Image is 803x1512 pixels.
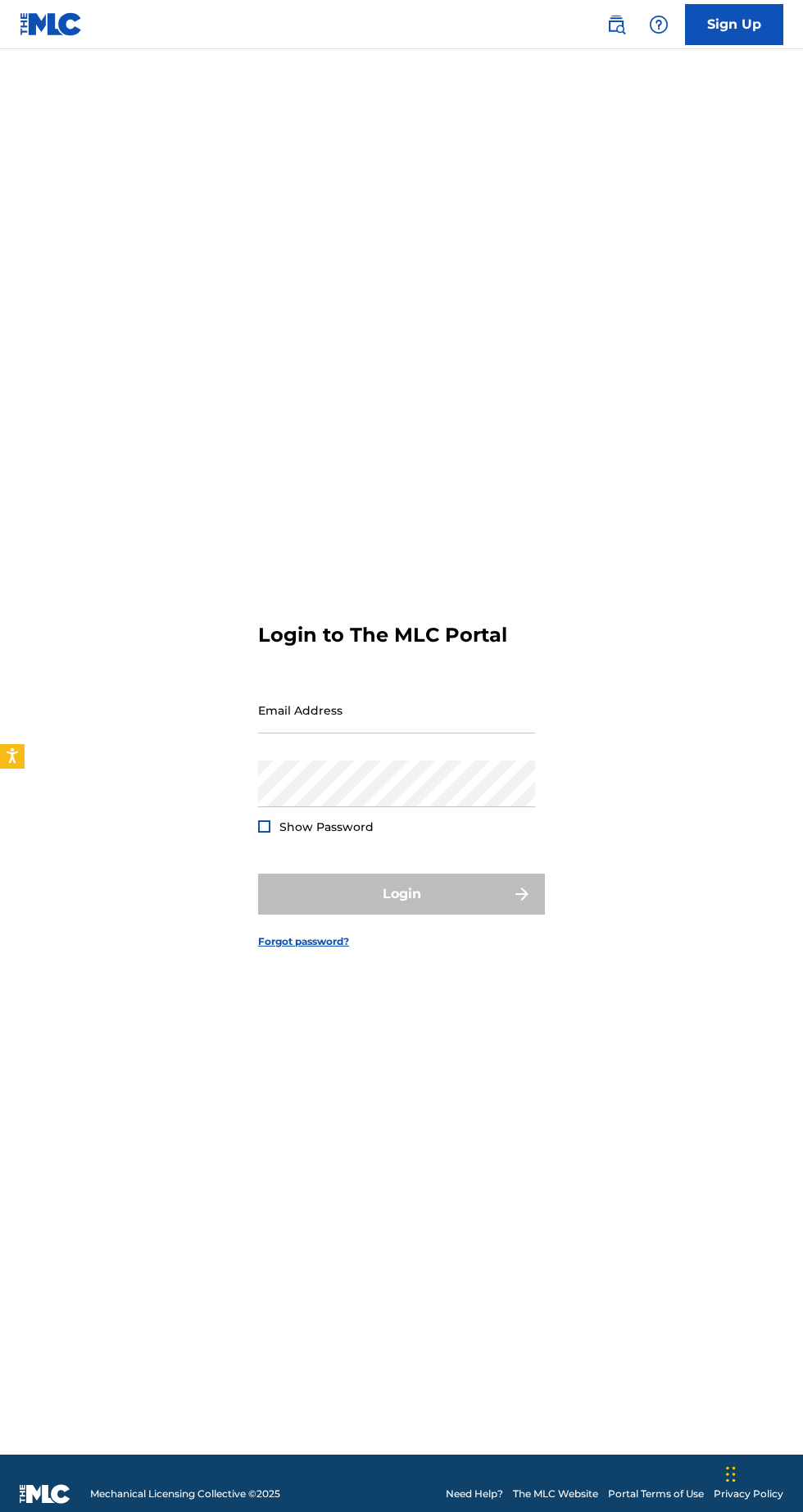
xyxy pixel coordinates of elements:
[20,1484,70,1504] img: logo
[714,1487,783,1501] a: Privacy Policy
[90,1487,280,1501] span: Mechanical Licensing Collective © 2025
[279,820,374,834] span: Show Password
[685,4,783,45] a: Sign Up
[721,1433,803,1512] iframe: Chat Widget
[600,8,633,41] a: Public Search
[649,15,669,34] img: help
[726,1450,736,1499] div: Drag
[642,8,675,41] div: Help
[606,15,626,34] img: search
[258,934,349,949] a: Forgot password?
[608,1487,704,1501] a: Portal Terms of Use
[258,623,507,647] h3: Login to The MLC Portal
[446,1487,503,1501] a: Need Help?
[20,12,83,36] img: MLC Logo
[513,1487,598,1501] a: The MLC Website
